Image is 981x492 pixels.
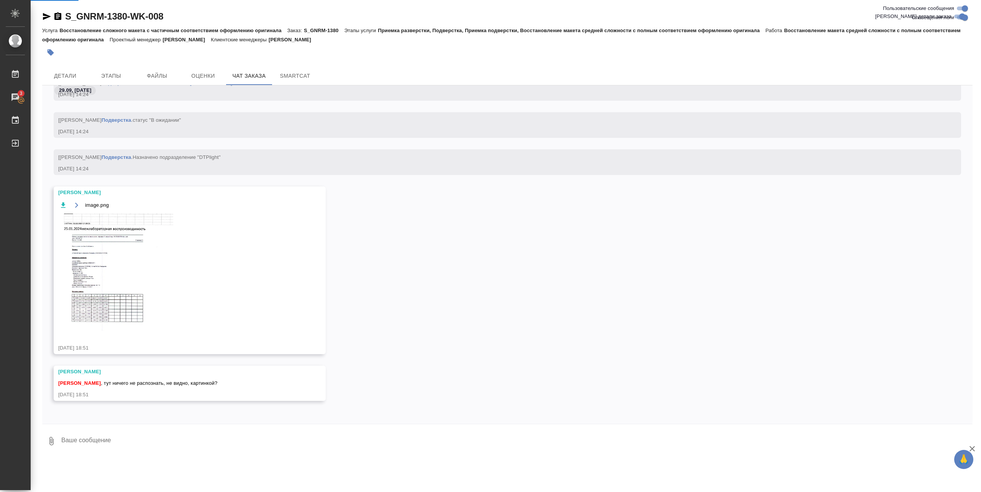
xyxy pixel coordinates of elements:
[139,71,176,81] span: Файлы
[42,12,51,21] button: Скопировать ссылку для ЯМессенджера
[102,154,131,160] a: Подверстка
[58,200,68,210] button: Скачать
[58,214,173,331] img: image.png
[59,87,91,94] p: 29.09, [DATE]
[766,28,784,33] p: Работа
[59,28,287,33] p: Восстановление сложного макета с частичным соответствием оформлению оригинала
[58,380,101,386] span: [PERSON_NAME]
[93,71,130,81] span: Этапы
[231,71,267,81] span: Чат заказа
[287,28,304,33] p: Заказ:
[883,5,954,12] span: Пользовательские сообщения
[185,71,221,81] span: Оценки
[72,200,81,210] button: Открыть на драйве
[42,28,59,33] p: Услуга
[211,37,269,42] p: Клиентские менеджеры
[133,154,221,160] span: Назначено подразделение "DTPlight"
[133,117,181,123] span: статус "В ожидании"
[58,189,299,196] div: [PERSON_NAME]
[58,154,221,160] span: [[PERSON_NAME] .
[277,71,313,81] span: SmartCat
[102,117,131,123] a: Подверстка
[110,37,162,42] p: Проектный менеджер
[15,90,27,97] span: 3
[304,28,344,33] p: S_GNRM-1380
[162,37,211,42] p: [PERSON_NAME]
[378,28,765,33] p: Приемка разверстки, Подверстка, Приемка подверстки, Восстановление макета средней сложности с пол...
[58,380,217,386] span: , тут ничего не распознать, не видно, картинкой?
[85,201,109,209] span: image.png
[58,117,181,123] span: [[PERSON_NAME] .
[344,28,378,33] p: Этапы услуги
[65,11,163,21] a: S_GNRM-1380-WK-008
[912,14,954,21] span: Оповещения-логи
[875,13,951,20] span: [PERSON_NAME] детали заказа
[58,344,299,352] div: [DATE] 18:51
[58,391,299,399] div: [DATE] 18:51
[53,12,62,21] button: Скопировать ссылку
[42,44,59,61] button: Добавить тэг
[58,368,299,376] div: [PERSON_NAME]
[58,128,934,136] div: [DATE] 14:24
[2,88,29,107] a: 3
[47,71,84,81] span: Детали
[954,450,973,469] button: 🙏
[957,451,970,467] span: 🙏
[58,165,934,173] div: [DATE] 14:24
[269,37,317,42] p: [PERSON_NAME]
